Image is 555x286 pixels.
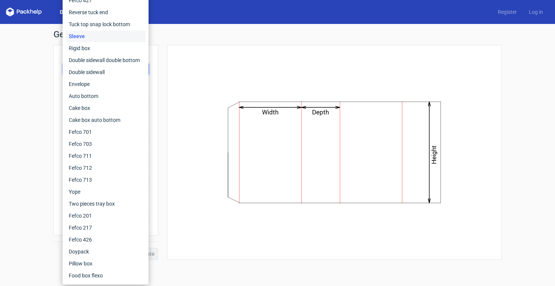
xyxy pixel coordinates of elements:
[66,222,146,234] div: Fefco 217
[53,30,502,39] h1: Generate new dieline
[66,6,146,18] div: Reverse tuck end
[66,66,146,78] div: Double sidewall
[66,186,146,198] div: Yope
[430,145,438,164] text: Height
[262,108,278,116] text: Width
[66,210,146,222] div: Fefco 201
[312,108,329,116] text: Depth
[66,126,146,138] div: Fefco 701
[66,270,146,282] div: Food box flexo
[66,150,146,162] div: Fefco 711
[66,114,146,126] div: Cake box auto bottom
[66,54,146,66] div: Double sidewall double bottom
[66,234,146,246] div: Fefco 426
[66,162,146,174] div: Fefco 712
[66,90,146,102] div: Auto bottom
[66,30,146,42] div: Sleeve
[66,138,146,150] div: Fefco 703
[66,258,146,270] div: Pillow box
[66,18,146,30] div: Tuck top snap lock bottom
[66,174,146,186] div: Fefco 713
[66,246,146,258] div: Doypack
[66,78,146,90] div: Envelope
[54,8,85,16] a: Dielines
[492,8,523,16] a: Register
[66,42,146,54] div: Rigid box
[66,102,146,114] div: Cake box
[523,8,549,16] a: Log in
[66,198,146,210] div: Two pieces tray box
